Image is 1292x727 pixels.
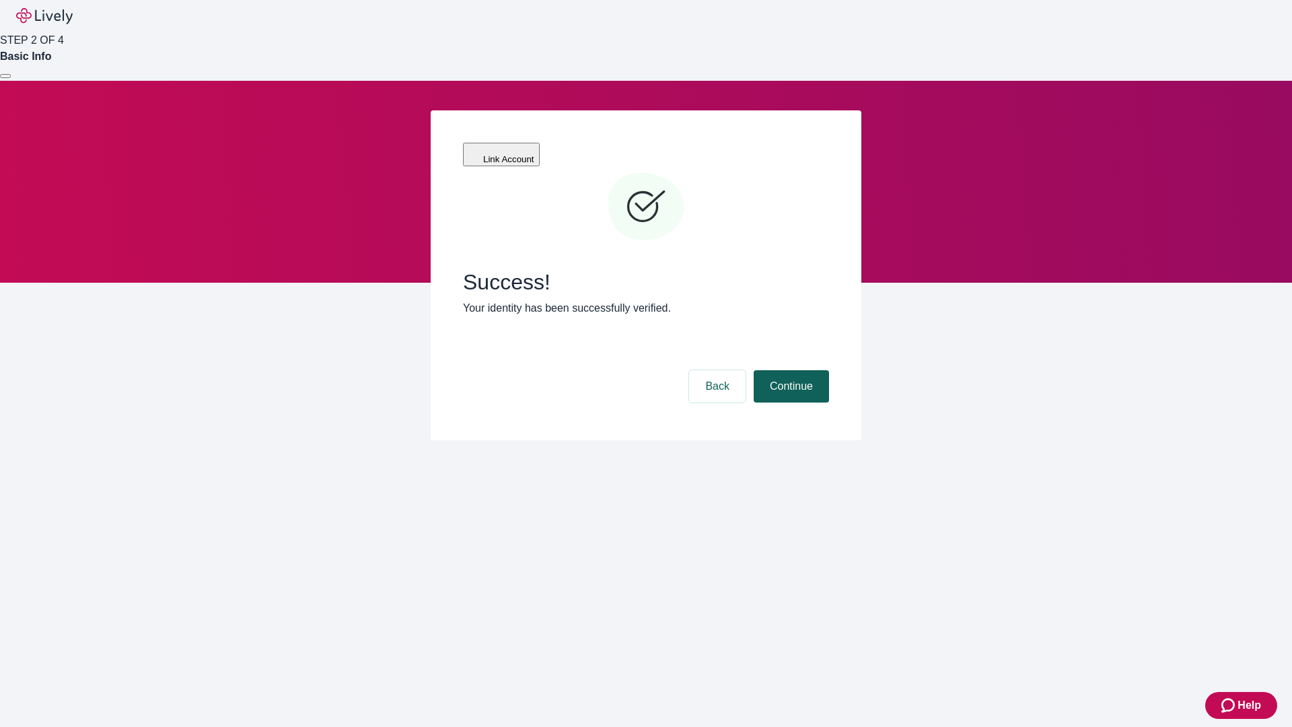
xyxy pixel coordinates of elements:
button: Zendesk support iconHelp [1205,692,1277,719]
button: Continue [754,370,829,403]
button: Link Account [463,143,540,166]
span: Success! [463,269,829,295]
span: Help [1237,697,1261,714]
svg: Checkmark icon [606,167,686,248]
img: Lively [16,8,73,24]
svg: Zendesk support icon [1221,697,1237,714]
button: Back [689,370,746,403]
p: Your identity has been successfully verified. [463,300,829,316]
